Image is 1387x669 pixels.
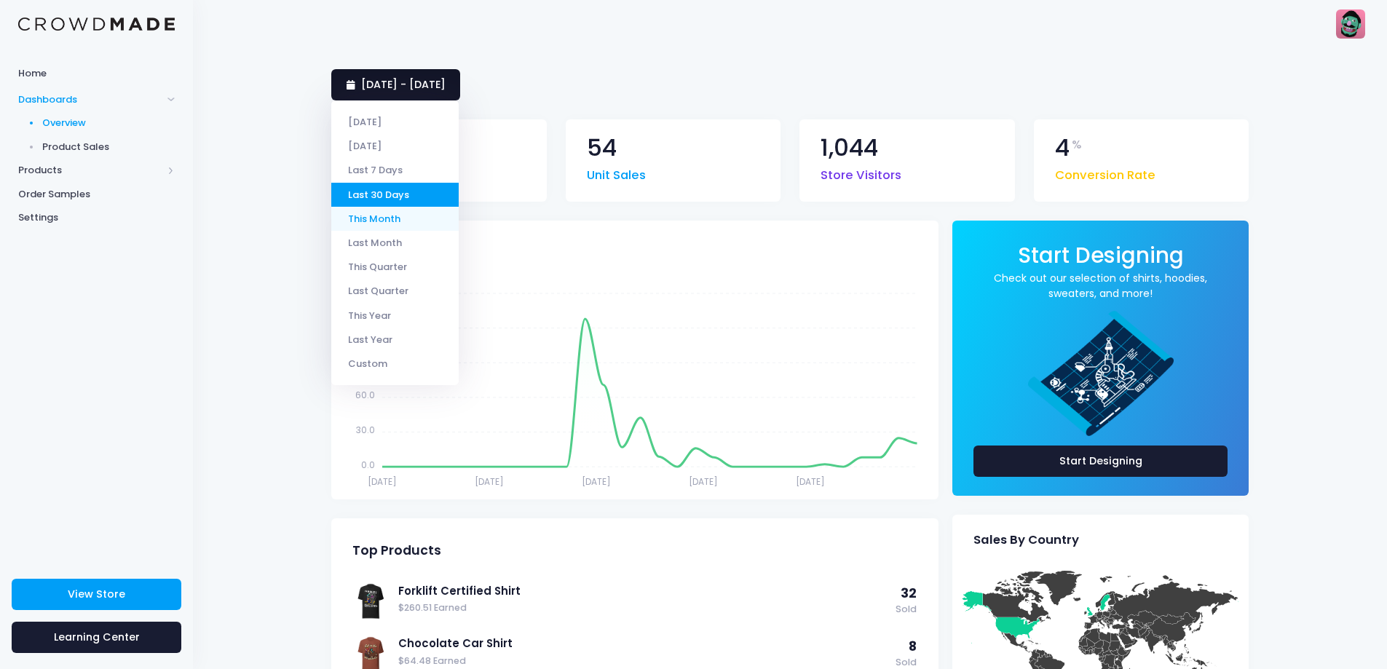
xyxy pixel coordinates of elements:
span: $260.51 Earned [398,601,888,615]
span: View Store [68,587,125,601]
span: 54 [587,136,617,160]
a: Forklift Certified Shirt [398,583,888,599]
li: Last Year [331,328,459,352]
span: % [1072,136,1082,154]
span: Store Visitors [821,159,901,185]
span: Top Products [352,543,441,558]
tspan: [DATE] [368,475,397,488]
li: Last Quarter [331,279,459,303]
span: $64.48 Earned [398,654,888,668]
span: Start Designing [1018,240,1184,270]
li: [DATE] [331,110,459,134]
span: 1,044 [821,136,878,160]
li: This Month [331,207,459,231]
li: Custom [331,352,459,376]
li: This Quarter [331,255,459,279]
tspan: [DATE] [689,475,718,488]
li: Last Month [331,231,459,255]
tspan: [DATE] [796,475,825,488]
span: Dashboards [18,92,162,107]
a: View Store [12,579,181,610]
span: Products [18,163,162,178]
span: Home [18,66,175,81]
img: User [1336,9,1365,39]
li: This Year [331,303,459,327]
span: Settings [18,210,175,225]
tspan: 30.0 [356,424,375,436]
span: 8 [909,638,917,655]
a: Learning Center [12,622,181,653]
tspan: 60.0 [355,389,375,401]
tspan: 0.0 [361,458,375,470]
tspan: [DATE] [475,475,504,488]
span: Learning Center [54,630,140,644]
span: Sold [896,603,917,617]
img: Logo [18,17,175,31]
span: [DATE] - [DATE] [361,77,446,92]
li: Last 7 Days [331,158,459,182]
a: Chocolate Car Shirt [398,636,888,652]
a: Start Designing [973,446,1228,477]
a: Start Designing [1018,253,1184,266]
a: [DATE] - [DATE] [331,69,460,100]
span: Product Sales [42,140,175,154]
span: Order Samples [18,187,175,202]
span: 4 [1055,136,1070,160]
tspan: [DATE] [582,475,611,488]
li: Last 30 Days [331,183,459,207]
a: Check out our selection of shirts, hoodies, sweaters, and more! [973,271,1228,301]
span: 32 [901,585,917,602]
span: Unit Sales [587,159,646,185]
span: Conversion Rate [1055,159,1155,185]
li: [DATE] [331,134,459,158]
span: Overview [42,116,175,130]
span: Sales By Country [973,533,1079,547]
